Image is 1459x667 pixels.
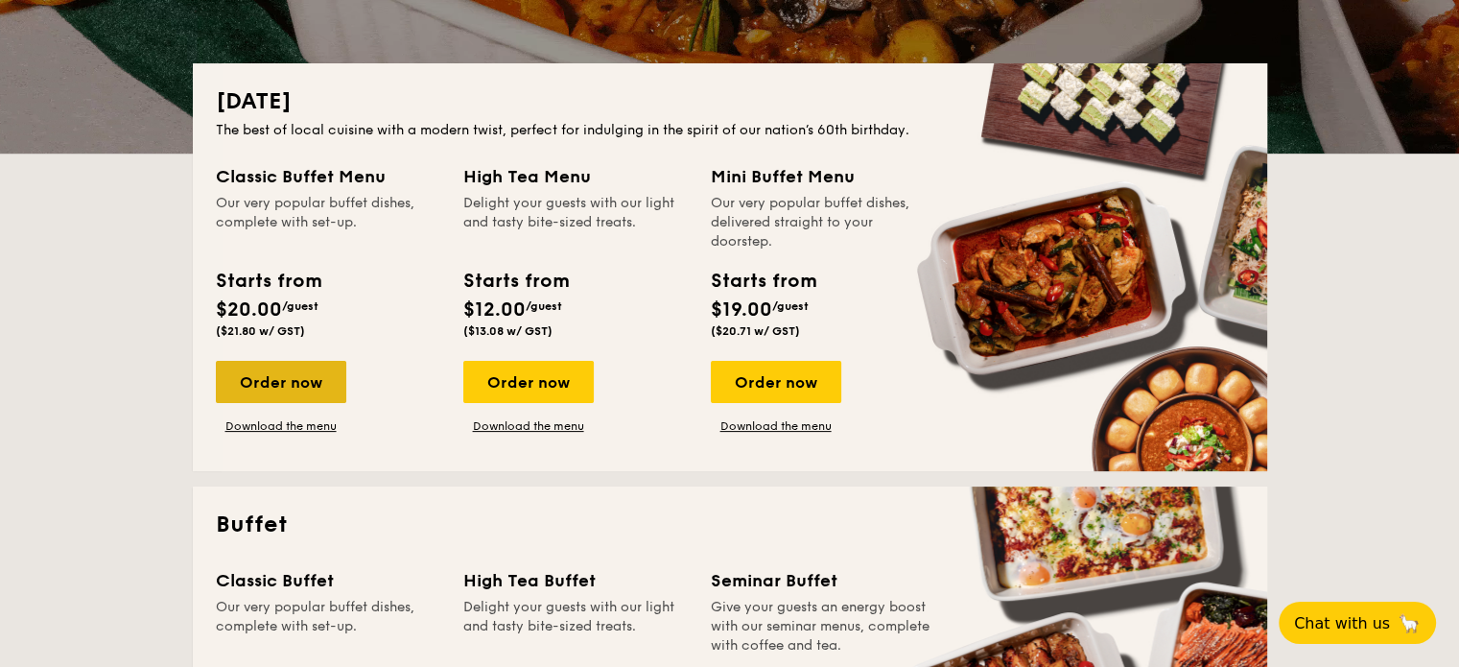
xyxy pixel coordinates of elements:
[711,267,815,296] div: Starts from
[1294,614,1390,632] span: Chat with us
[463,567,688,594] div: High Tea Buffet
[216,163,440,190] div: Classic Buffet Menu
[216,86,1244,117] h2: [DATE]
[216,324,305,338] span: ($21.80 w/ GST)
[216,194,440,251] div: Our very popular buffet dishes, complete with set-up.
[282,299,318,313] span: /guest
[711,163,935,190] div: Mini Buffet Menu
[463,194,688,251] div: Delight your guests with our light and tasty bite-sized treats.
[463,598,688,655] div: Delight your guests with our light and tasty bite-sized treats.
[216,267,320,296] div: Starts from
[711,298,772,322] span: $19.00
[711,567,935,594] div: Seminar Buffet
[216,418,346,434] a: Download the menu
[463,418,594,434] a: Download the menu
[463,298,526,322] span: $12.00
[711,361,841,403] div: Order now
[216,567,440,594] div: Classic Buffet
[216,510,1244,540] h2: Buffet
[463,267,568,296] div: Starts from
[711,418,841,434] a: Download the menu
[526,299,562,313] span: /guest
[216,121,1244,140] div: The best of local cuisine with a modern twist, perfect for indulging in the spirit of our nation’...
[711,194,935,251] div: Our very popular buffet dishes, delivered straight to your doorstep.
[1279,602,1436,644] button: Chat with us🦙
[711,324,800,338] span: ($20.71 w/ GST)
[463,324,553,338] span: ($13.08 w/ GST)
[216,598,440,655] div: Our very popular buffet dishes, complete with set-up.
[772,299,809,313] span: /guest
[1398,612,1421,634] span: 🦙
[463,361,594,403] div: Order now
[463,163,688,190] div: High Tea Menu
[711,598,935,655] div: Give your guests an energy boost with our seminar menus, complete with coffee and tea.
[216,298,282,322] span: $20.00
[216,361,346,403] div: Order now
